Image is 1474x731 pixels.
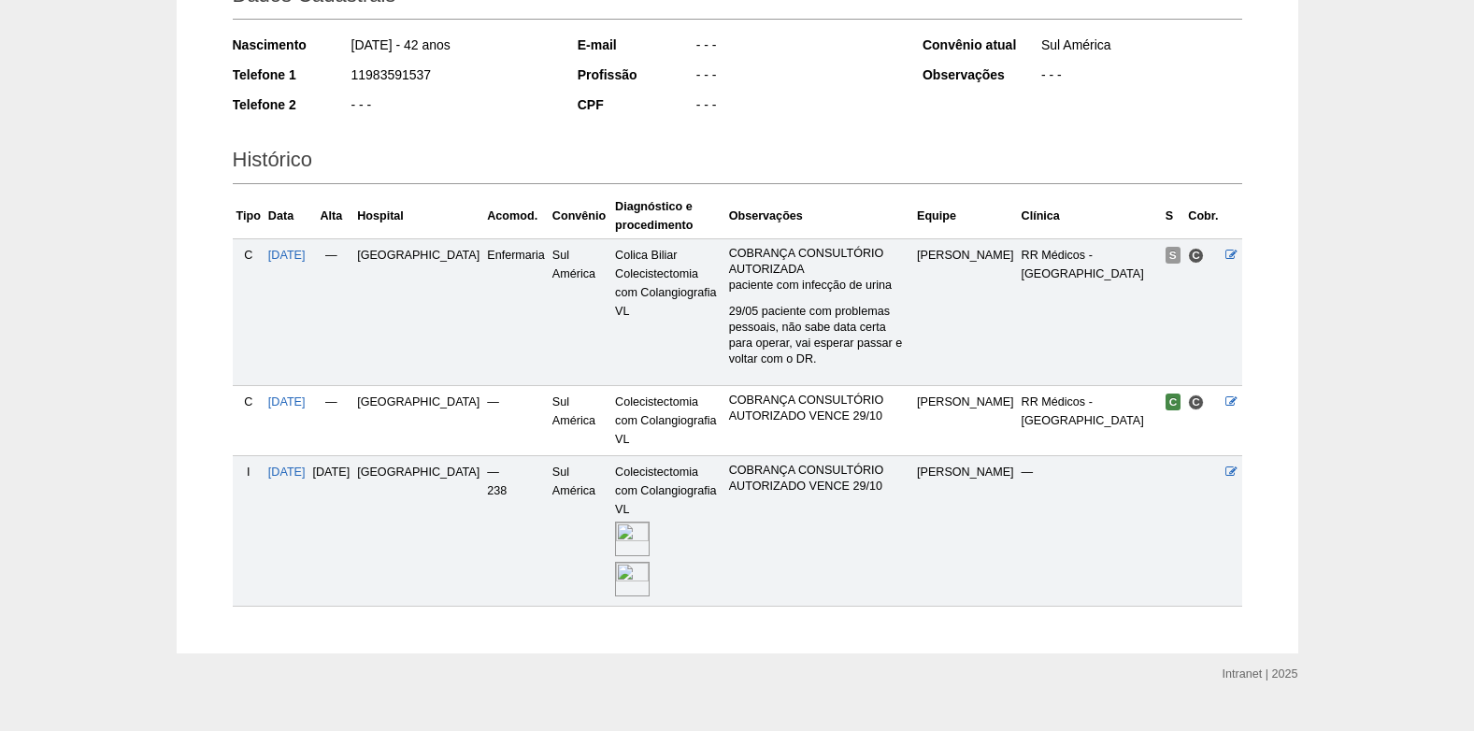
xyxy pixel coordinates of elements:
td: — [1018,455,1162,606]
div: Nascimento [233,36,350,54]
div: Telefone 2 [233,95,350,114]
td: Sul América [549,455,611,606]
span: Consultório [1188,248,1204,264]
p: 29/05 paciente com problemas pessoais, não sabe data certa para operar, vai esperar passar e volt... [729,304,909,367]
th: S [1162,193,1185,239]
th: Diagnóstico e procedimento [611,193,725,239]
p: COBRANÇA CONSULTÓRIO AUTORIZADO VENCE 29/10 [729,393,909,424]
td: Colica Biliar Colecistectomia com Colangiografia VL [611,238,725,385]
div: C [236,393,261,411]
div: Sul América [1039,36,1242,59]
td: Sul América [549,385,611,455]
td: RR Médicos - [GEOGRAPHIC_DATA] [1018,385,1162,455]
th: Clínica [1018,193,1162,239]
th: Data [265,193,309,239]
td: [GEOGRAPHIC_DATA] [353,455,483,606]
div: E-mail [578,36,694,54]
div: Observações [923,65,1039,84]
h2: Histórico [233,141,1242,184]
div: Intranet | 2025 [1223,665,1298,683]
th: Cobr. [1184,193,1222,239]
td: Sul América [549,238,611,385]
span: [DATE] [313,466,351,479]
div: Profissão [578,65,694,84]
td: Colecistectomia com Colangiografia VL [611,385,725,455]
div: Convênio atual [923,36,1039,54]
a: [DATE] [268,249,306,262]
div: C [236,246,261,265]
th: Acomod. [483,193,549,239]
div: - - - [694,95,897,119]
th: Equipe [913,193,1018,239]
div: CPF [578,95,694,114]
span: Consultório [1188,394,1204,410]
td: — [483,385,549,455]
td: Enfermaria [483,238,549,385]
span: Suspensa [1166,247,1181,264]
p: COBRANÇA CONSULTÓRIO AUTORIZADO VENCE 29/10 [729,463,909,494]
td: [GEOGRAPHIC_DATA] [353,238,483,385]
p: COBRANÇA CONSULTÓRIO AUTORIZADA paciente com infecção de urina [729,246,909,294]
span: Confirmada [1166,394,1181,410]
td: — [309,238,354,385]
div: - - - [350,95,552,119]
th: Observações [725,193,913,239]
div: Telefone 1 [233,65,350,84]
td: [PERSON_NAME] [913,385,1018,455]
div: - - - [694,65,897,89]
th: Tipo [233,193,265,239]
div: I [236,463,261,481]
th: Hospital [353,193,483,239]
td: RR Médicos - [GEOGRAPHIC_DATA] [1018,238,1162,385]
td: [PERSON_NAME] [913,455,1018,606]
a: [DATE] [268,466,306,479]
th: Convênio [549,193,611,239]
th: Alta [309,193,354,239]
div: - - - [694,36,897,59]
td: — [309,385,354,455]
div: - - - [1039,65,1242,89]
td: — 238 [483,455,549,606]
td: Colecistectomia com Colangiografia VL [611,455,725,606]
td: [PERSON_NAME] [913,238,1018,385]
div: [DATE] - 42 anos [350,36,552,59]
td: [GEOGRAPHIC_DATA] [353,385,483,455]
div: 11983591537 [350,65,552,89]
a: [DATE] [268,395,306,408]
